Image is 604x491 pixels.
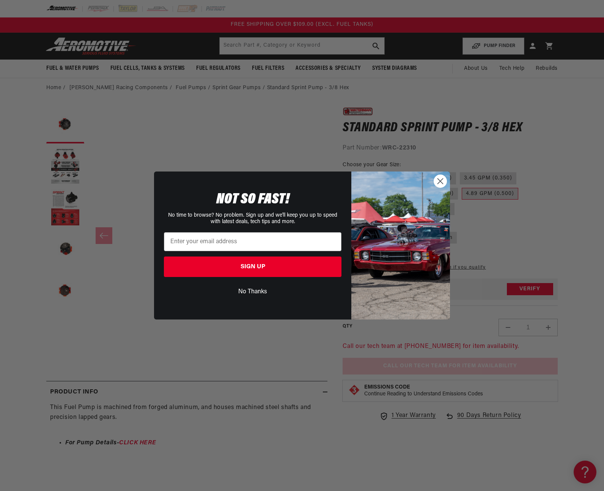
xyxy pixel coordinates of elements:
[216,192,289,207] span: NOT SO FAST!
[168,212,337,225] span: No time to browse? No problem. Sign up and we'll keep you up to speed with latest deals, tech tip...
[351,172,450,319] img: 85cdd541-2605-488b-b08c-a5ee7b438a35.jpeg
[164,285,341,299] button: No Thanks
[164,257,341,277] button: SIGN UP
[434,175,447,188] button: Close dialog
[164,232,341,251] input: Enter your email address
